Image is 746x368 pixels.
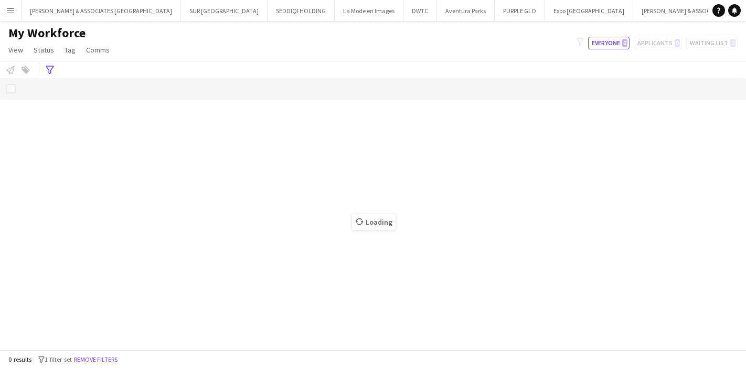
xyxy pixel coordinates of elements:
[82,43,114,57] a: Comms
[8,45,23,55] span: View
[34,45,54,55] span: Status
[45,355,72,363] span: 1 filter set
[4,43,27,57] a: View
[29,43,58,57] a: Status
[181,1,268,21] button: SUR [GEOGRAPHIC_DATA]
[352,214,396,230] span: Loading
[335,1,403,21] button: La Mode en Images
[633,1,745,21] button: [PERSON_NAME] & ASSOCIATES KSA
[403,1,437,21] button: DWTC
[622,39,627,47] span: 0
[65,45,76,55] span: Tag
[22,1,181,21] button: [PERSON_NAME] & ASSOCIATES [GEOGRAPHIC_DATA]
[8,25,86,41] span: My Workforce
[60,43,80,57] a: Tag
[44,64,56,76] app-action-btn: Advanced filters
[545,1,633,21] button: Expo [GEOGRAPHIC_DATA]
[86,45,110,55] span: Comms
[72,354,120,365] button: Remove filters
[588,37,630,49] button: Everyone0
[437,1,495,21] button: Aventura Parks
[268,1,335,21] button: SEDDIQI HOLDING
[495,1,545,21] button: PURPLE GLO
